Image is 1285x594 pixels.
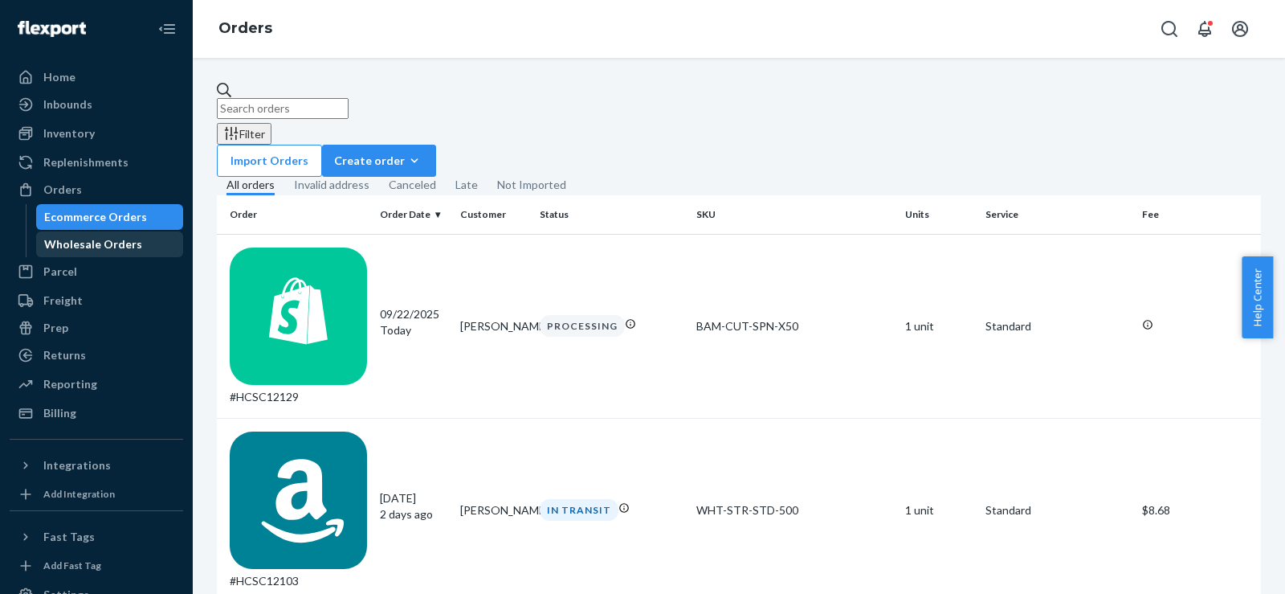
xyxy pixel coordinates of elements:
[899,195,979,234] th: Units
[322,145,436,177] button: Create order
[899,234,979,418] td: 1 unit
[223,125,265,142] div: Filter
[43,457,111,473] div: Integrations
[43,154,128,170] div: Replenishments
[10,121,183,146] a: Inventory
[217,123,271,145] button: Filter
[10,342,183,368] a: Returns
[43,182,82,198] div: Orders
[32,11,90,26] span: Support
[230,432,367,589] div: #HCSC12103
[10,259,183,285] a: Parcel
[497,177,566,193] div: Not Imported
[985,318,1129,334] p: Standard
[10,556,183,576] a: Add Fast Tag
[217,98,349,119] input: Search orders
[43,559,101,572] div: Add Fast Tag
[10,177,183,203] a: Orders
[43,347,86,363] div: Returns
[540,315,625,337] div: PROCESSING
[380,506,447,522] p: 2 days ago
[540,499,618,521] div: IN TRANSIT
[10,315,183,341] a: Prep
[10,64,183,90] a: Home
[455,177,478,193] div: Late
[380,490,447,522] div: [DATE]
[454,234,534,418] td: [PERSON_NAME]
[44,236,142,252] div: Wholesale Orders
[206,6,285,52] ol: breadcrumbs
[10,288,183,313] a: Freight
[10,524,183,550] button: Fast Tags
[10,371,183,397] a: Reporting
[217,195,373,234] th: Order
[43,376,97,392] div: Reporting
[334,153,424,169] div: Create order
[690,195,899,234] th: SKU
[44,209,147,225] div: Ecommerce Orders
[36,231,184,257] a: Wholesale Orders
[43,69,75,85] div: Home
[10,400,183,426] a: Billing
[294,177,369,193] div: Invalid address
[10,485,183,504] a: Add Integration
[43,405,76,421] div: Billing
[230,248,367,405] div: #HCSC12129
[460,207,528,221] div: Customer
[18,21,86,37] img: Flexport logo
[373,195,454,234] th: Order Date
[380,306,447,338] div: 09/22/2025
[1153,13,1185,45] button: Open Search Box
[533,195,690,234] th: Status
[1242,256,1273,338] button: Help Center
[1136,195,1261,234] th: Fee
[985,502,1129,518] p: Standard
[389,177,436,193] div: Canceled
[43,487,115,501] div: Add Integration
[43,293,83,309] div: Freight
[10,150,183,175] a: Replenishments
[217,145,322,177] button: Import Orders
[151,13,183,45] button: Close Navigation
[696,502,892,518] div: WHT-STR-STD-500
[10,453,183,478] button: Integrations
[43,264,77,280] div: Parcel
[218,19,272,37] a: Orders
[226,177,275,195] div: All orders
[696,318,892,334] div: BAM-CUT-SPN-X50
[43,125,95,141] div: Inventory
[43,320,68,336] div: Prep
[380,322,447,338] p: Today
[36,204,184,230] a: Ecommerce Orders
[1224,13,1256,45] button: Open account menu
[979,195,1136,234] th: Service
[43,529,95,545] div: Fast Tags
[43,96,92,113] div: Inbounds
[10,92,183,117] a: Inbounds
[1189,13,1221,45] button: Open notifications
